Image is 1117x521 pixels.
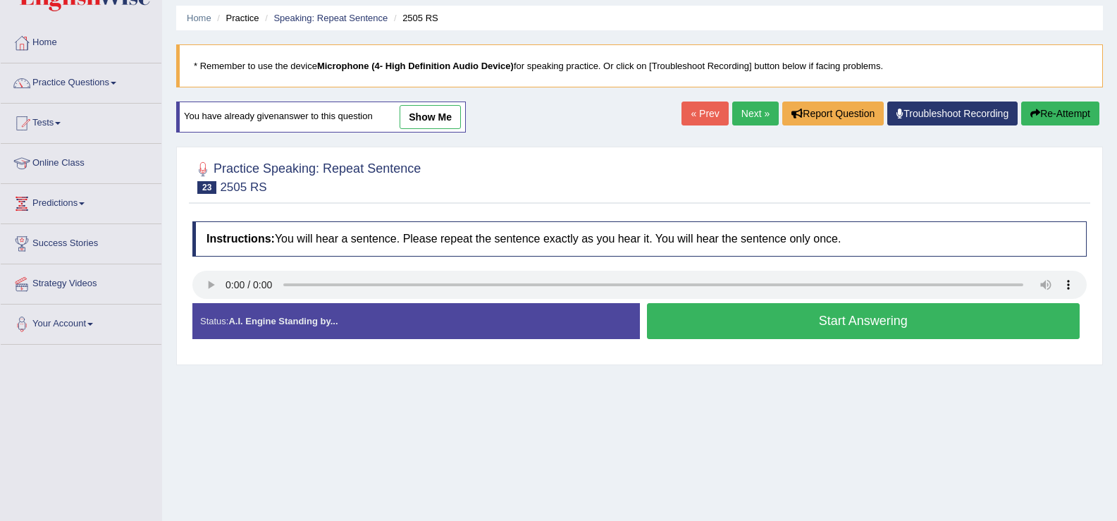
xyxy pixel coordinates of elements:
[1,305,161,340] a: Your Account
[176,44,1103,87] blockquote: * Remember to use the device for speaking practice. Or click on [Troubleshoot Recording] button b...
[887,102,1018,125] a: Troubleshoot Recording
[1,144,161,179] a: Online Class
[1,104,161,139] a: Tests
[220,180,266,194] small: 2505 RS
[317,61,514,71] b: Microphone (4- High Definition Audio Device)
[192,303,640,339] div: Status:
[214,11,259,25] li: Practice
[390,11,438,25] li: 2505 RS
[1021,102,1099,125] button: Re-Attempt
[732,102,779,125] a: Next »
[1,224,161,259] a: Success Stories
[1,264,161,300] a: Strategy Videos
[197,181,216,194] span: 23
[681,102,728,125] a: « Prev
[647,303,1080,339] button: Start Answering
[400,105,461,129] a: show me
[206,233,275,245] b: Instructions:
[782,102,884,125] button: Report Question
[1,63,161,99] a: Practice Questions
[1,184,161,219] a: Predictions
[187,13,211,23] a: Home
[176,102,466,133] div: You have already given answer to this question
[192,221,1087,257] h4: You will hear a sentence. Please repeat the sentence exactly as you hear it. You will hear the se...
[273,13,388,23] a: Speaking: Repeat Sentence
[1,23,161,59] a: Home
[192,159,421,194] h2: Practice Speaking: Repeat Sentence
[228,316,338,326] strong: A.I. Engine Standing by...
